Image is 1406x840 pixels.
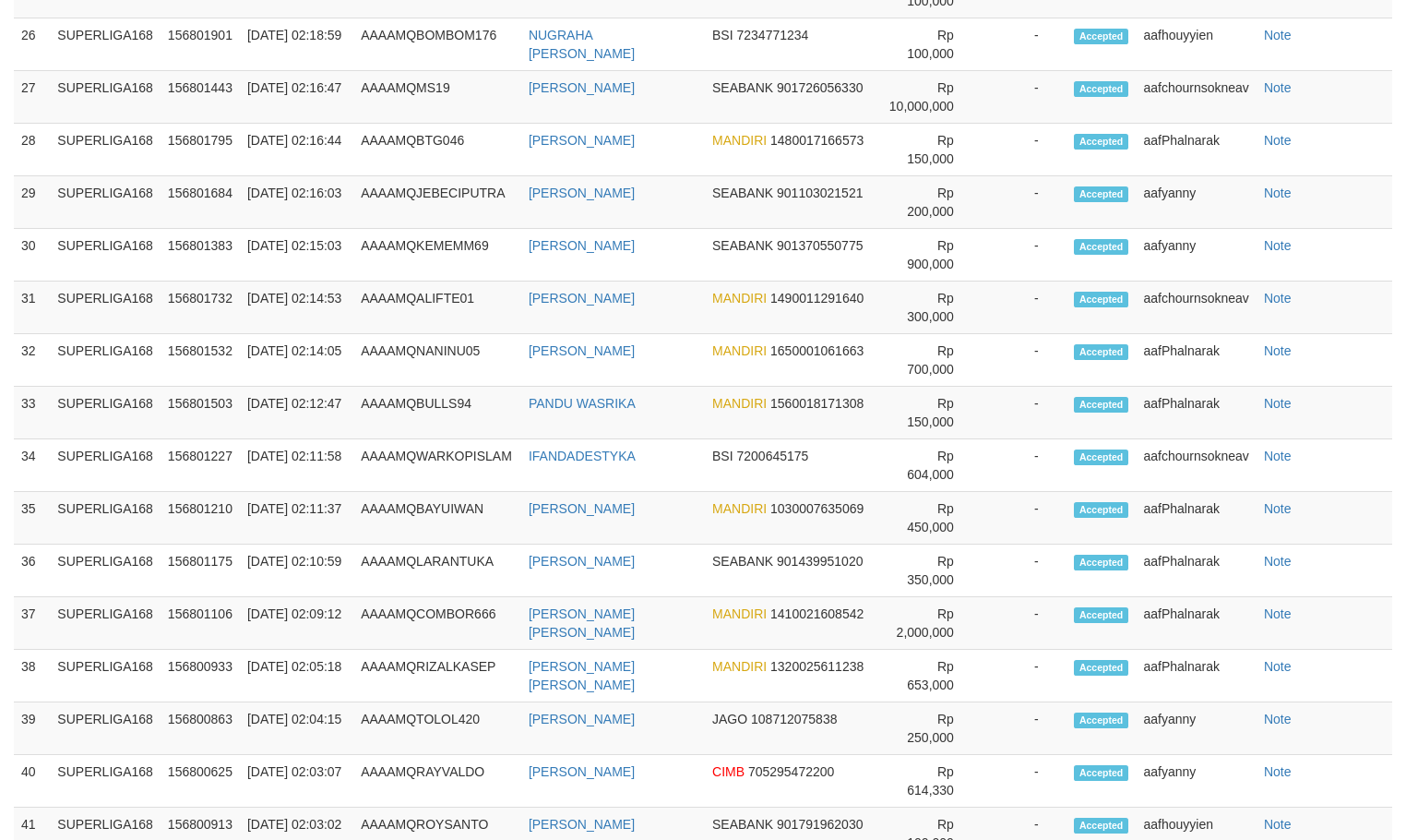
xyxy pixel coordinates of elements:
[712,659,767,674] span: MANDIRI
[982,71,1066,124] td: -
[1264,659,1292,674] a: Note
[50,755,161,808] td: SUPERLIGA168
[240,229,353,282] td: [DATE] 02:15:03
[529,501,635,516] a: [PERSON_NAME]
[161,545,240,597] td: 156801175
[240,334,353,387] td: [DATE] 02:14:05
[161,492,240,545] td: 156801210
[982,282,1066,334] td: -
[50,492,161,545] td: SUPERLIGA168
[240,650,353,702] td: [DATE] 02:05:18
[353,229,521,282] td: AAAAMQKEMEMM69
[353,702,521,755] td: AAAAMQTOLOL420
[1264,606,1292,621] a: Note
[1136,492,1256,545] td: aafPhalnarak
[1136,545,1256,597] td: aafPhalnarak
[777,817,863,832] span: 901791962030
[14,545,50,597] td: 36
[1074,450,1129,465] span: Accepted
[1136,18,1256,71] td: aafhouyyien
[1136,597,1256,650] td: aafPhalnarak
[529,133,635,148] a: [PERSON_NAME]
[1264,396,1292,411] a: Note
[882,702,982,755] td: Rp 250,000
[1264,449,1292,463] a: Note
[161,755,240,808] td: 156800625
[882,71,982,124] td: Rp 10,000,000
[529,449,636,463] a: IFANDADESTYKA
[1264,764,1292,779] a: Note
[1074,239,1129,255] span: Accepted
[1264,501,1292,516] a: Note
[14,334,50,387] td: 32
[353,545,521,597] td: AAAAMQLARANTUKA
[353,439,521,492] td: AAAAMQWARKOPISLAM
[14,229,50,282] td: 30
[712,396,767,411] span: MANDIRI
[777,80,863,95] span: 901726056330
[14,597,50,650] td: 37
[982,176,1066,229] td: -
[882,597,982,650] td: Rp 2,000,000
[982,492,1066,545] td: -
[748,764,834,779] span: 705295472200
[161,597,240,650] td: 156801106
[1074,134,1129,150] span: Accepted
[529,28,635,61] a: NUGRAHA [PERSON_NAME]
[161,387,240,439] td: 156801503
[982,597,1066,650] td: -
[1264,133,1292,148] a: Note
[770,133,864,148] span: 1480017166573
[712,449,733,463] span: BSI
[1136,124,1256,176] td: aafPhalnarak
[14,124,50,176] td: 28
[240,492,353,545] td: [DATE] 02:11:37
[50,71,161,124] td: SUPERLIGA168
[1136,702,1256,755] td: aafyanny
[50,229,161,282] td: SUPERLIGA168
[1074,502,1129,518] span: Accepted
[353,282,521,334] td: AAAAMQALIFTE01
[882,124,982,176] td: Rp 150,000
[1136,282,1256,334] td: aafchournsokneav
[161,176,240,229] td: 156801684
[712,133,767,148] span: MANDIRI
[982,545,1066,597] td: -
[882,18,982,71] td: Rp 100,000
[240,387,353,439] td: [DATE] 02:12:47
[240,545,353,597] td: [DATE] 02:10:59
[353,492,521,545] td: AAAAMQBAYUIWAN
[161,71,240,124] td: 156801443
[50,176,161,229] td: SUPERLIGA168
[1136,439,1256,492] td: aafchournsokneav
[50,18,161,71] td: SUPERLIGA168
[529,606,635,640] a: [PERSON_NAME] [PERSON_NAME]
[982,387,1066,439] td: -
[1264,712,1292,726] a: Note
[1074,292,1129,307] span: Accepted
[161,702,240,755] td: 156800863
[529,764,635,779] a: [PERSON_NAME]
[161,18,240,71] td: 156801901
[882,334,982,387] td: Rp 700,000
[529,396,636,411] a: PANDU WASRIKA
[14,492,50,545] td: 35
[161,282,240,334] td: 156801732
[982,702,1066,755] td: -
[777,554,863,569] span: 901439951020
[161,124,240,176] td: 156801795
[712,764,745,779] span: CIMB
[1074,29,1129,44] span: Accepted
[712,554,773,569] span: SEABANK
[1264,238,1292,253] a: Note
[50,439,161,492] td: SUPERLIGA168
[161,439,240,492] td: 156801227
[50,650,161,702] td: SUPERLIGA168
[14,702,50,755] td: 39
[882,545,982,597] td: Rp 350,000
[50,282,161,334] td: SUPERLIGA168
[712,712,747,726] span: JAGO
[353,124,521,176] td: AAAAMQBTG046
[1074,818,1129,834] span: Accepted
[14,755,50,808] td: 40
